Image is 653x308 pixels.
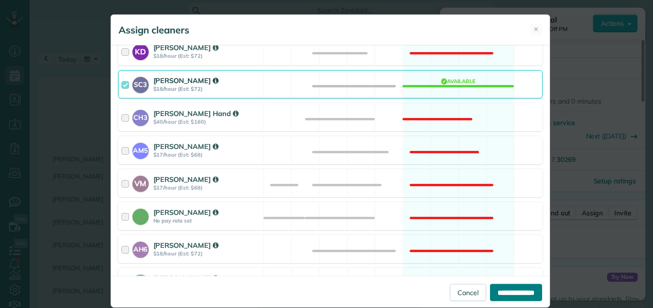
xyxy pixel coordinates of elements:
strong: AH6 [132,242,149,255]
strong: [PERSON_NAME] [153,274,218,283]
strong: [PERSON_NAME] Hand [153,109,239,118]
strong: VM [132,176,149,189]
strong: [PERSON_NAME] [153,208,218,217]
h5: Assign cleaners [119,23,189,37]
strong: AM5 [132,143,149,156]
a: Cancel [450,284,486,301]
strong: $18/hour (Est: $72) [153,85,261,92]
strong: [PERSON_NAME] [153,76,218,85]
strong: $17/hour (Est: $68) [153,151,261,158]
strong: $17/hour (Est: $68) [153,184,261,191]
strong: KD [132,44,149,57]
strong: $18/hour (Est: $72) [153,250,261,257]
strong: [PERSON_NAME] [153,241,218,250]
strong: SM3 [132,275,149,287]
strong: No pay rate set [153,217,261,224]
span: ✕ [533,25,539,34]
strong: CH3 [132,110,149,123]
strong: [PERSON_NAME] [153,142,218,151]
strong: [PERSON_NAME] [153,43,218,52]
strong: $40/hour (Est: $160) [153,118,261,125]
strong: [PERSON_NAME] [153,175,218,184]
strong: SC3 [132,77,149,90]
strong: $18/hour (Est: $72) [153,53,261,59]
